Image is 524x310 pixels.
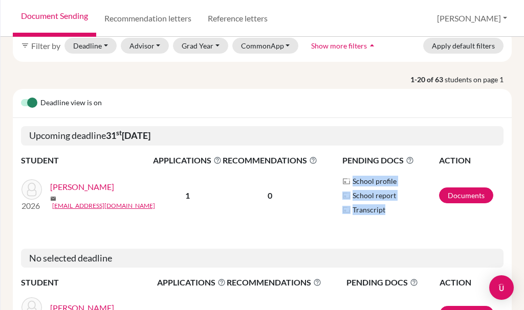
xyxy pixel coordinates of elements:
[40,97,102,109] span: Deadline view is on
[342,154,438,166] span: PENDING DOCS
[64,38,117,54] button: Deadline
[31,41,60,51] span: Filter by
[367,40,377,51] i: arrow_drop_up
[353,190,396,201] span: School report
[342,177,351,185] img: Parchments logo
[439,276,504,289] th: ACTION
[153,154,222,166] span: APPLICATIONS
[423,38,504,54] button: Apply default filters
[157,276,226,289] span: APPLICATIONS
[410,74,445,85] strong: 1-20 of 63
[223,154,317,166] span: RECOMMENDATIONS
[311,41,367,50] span: Show more filters
[432,9,512,28] button: [PERSON_NAME]
[173,38,228,54] button: Grad Year
[302,38,386,54] button: Show more filtersarrow_drop_up
[21,126,504,146] h5: Upcoming deadline
[342,206,351,214] img: Parchments logo
[21,179,42,200] img: Mikolji, Avery
[489,275,514,300] div: Open Intercom Messenger
[50,196,56,202] span: mail
[21,200,42,212] p: 2026
[21,276,157,289] th: STUDENT
[106,130,150,141] b: 31 [DATE]
[439,187,493,203] a: Documents
[116,129,122,137] sup: st
[353,204,385,215] span: Transcript
[185,190,190,200] b: 1
[21,249,504,268] h5: No selected deadline
[50,181,114,193] a: [PERSON_NAME]
[227,276,321,289] span: RECOMMENDATIONS
[232,38,299,54] button: CommonApp
[439,154,504,167] th: ACTION
[342,192,351,200] img: Parchments logo
[445,74,512,85] span: students on page 1
[21,154,152,167] th: STUDENT
[223,189,317,202] p: 0
[353,176,397,186] span: School profile
[121,38,169,54] button: Advisor
[21,41,29,50] i: filter_list
[52,201,155,210] a: [EMAIL_ADDRESS][DOMAIN_NAME]
[346,276,439,289] span: PENDING DOCS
